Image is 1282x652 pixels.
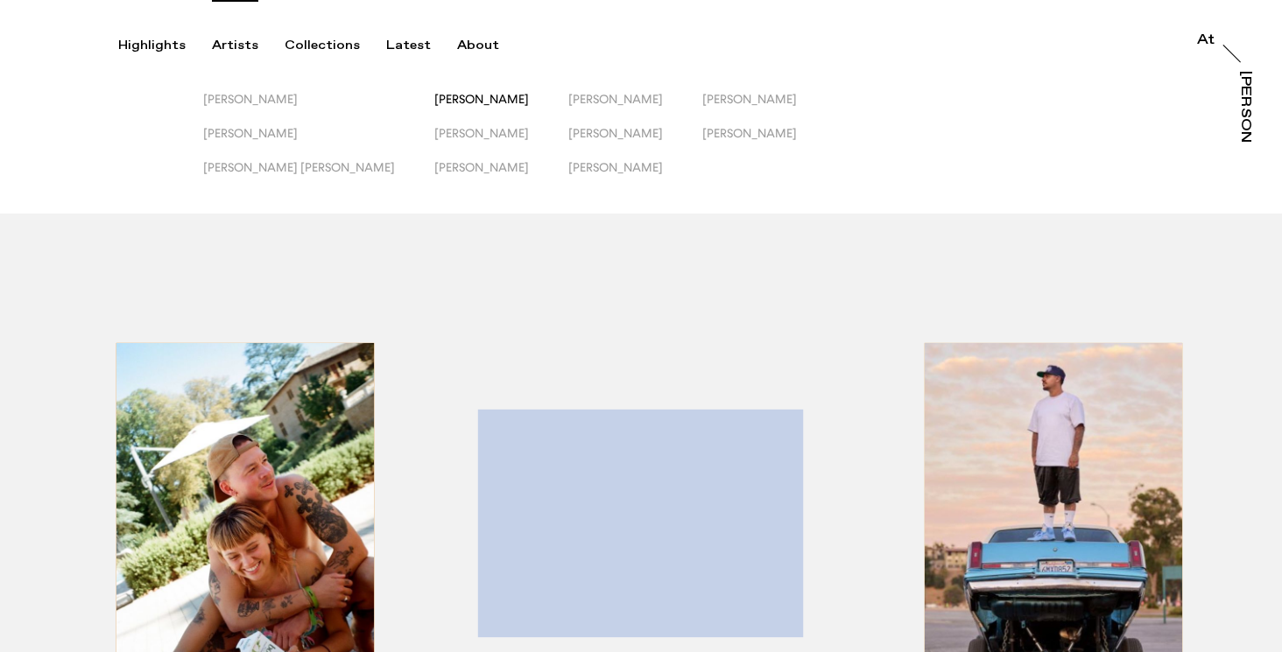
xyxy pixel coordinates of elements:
span: [PERSON_NAME] [203,92,298,106]
span: [PERSON_NAME] [203,126,298,140]
span: [PERSON_NAME] [568,160,663,174]
div: [PERSON_NAME] [1238,71,1252,206]
span: [PERSON_NAME] [434,92,529,106]
button: [PERSON_NAME] [568,92,702,126]
div: Collections [285,38,360,53]
button: [PERSON_NAME] [434,92,568,126]
button: Latest [386,38,457,53]
button: [PERSON_NAME] [203,126,434,160]
a: [PERSON_NAME] [1235,71,1252,143]
button: [PERSON_NAME] [434,160,568,194]
button: [PERSON_NAME] [568,160,702,194]
span: [PERSON_NAME] [568,92,663,106]
span: [PERSON_NAME] [702,92,797,106]
button: Highlights [118,38,212,53]
button: [PERSON_NAME] [PERSON_NAME] [203,160,434,194]
div: Latest [386,38,431,53]
div: About [457,38,499,53]
button: Collections [285,38,386,53]
span: [PERSON_NAME] [434,160,529,174]
button: [PERSON_NAME] [702,92,836,126]
a: At [1197,33,1215,51]
span: [PERSON_NAME] [568,126,663,140]
button: About [457,38,525,53]
button: [PERSON_NAME] [203,92,434,126]
div: Highlights [118,38,186,53]
button: Artists [212,38,285,53]
span: [PERSON_NAME] [434,126,529,140]
button: [PERSON_NAME] [702,126,836,160]
span: [PERSON_NAME] [PERSON_NAME] [203,160,395,174]
button: [PERSON_NAME] [434,126,568,160]
button: [PERSON_NAME] [568,126,702,160]
span: [PERSON_NAME] [702,126,797,140]
div: Artists [212,38,258,53]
